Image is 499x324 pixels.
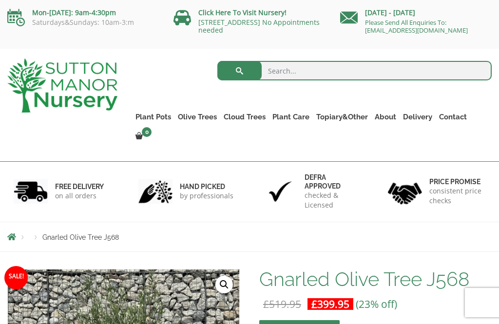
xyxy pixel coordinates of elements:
[14,179,48,204] img: 1.jpg
[55,182,104,191] h6: FREE DELIVERY
[7,233,492,241] nav: Breadcrumbs
[429,177,485,186] h6: Price promise
[371,110,400,124] a: About
[313,110,371,124] a: Topiary&Other
[7,19,159,26] p: Saturdays&Sundays: 10am-3:m
[400,110,436,124] a: Delivery
[263,297,269,311] span: £
[217,61,492,80] input: Search...
[174,110,220,124] a: Olive Trees
[132,110,174,124] a: Plant Pots
[311,297,349,311] bdi: 399.95
[198,18,320,35] a: [STREET_ADDRESS] No Appointments needed
[259,269,492,289] h1: Gnarled Olive Tree J568
[263,179,297,204] img: 3.jpg
[305,173,361,191] h6: Defra approved
[4,266,28,289] span: Sale!
[436,110,470,124] a: Contact
[388,176,422,206] img: 4.jpg
[55,191,104,201] p: on all orders
[215,276,233,293] a: View full-screen image gallery
[220,110,269,124] a: Cloud Trees
[7,7,159,19] p: Mon-[DATE]: 9am-4:30pm
[269,110,313,124] a: Plant Care
[311,297,317,311] span: £
[365,18,468,35] a: Please Send All Enquiries To: [EMAIL_ADDRESS][DOMAIN_NAME]
[305,191,361,210] p: checked & Licensed
[429,186,485,206] p: consistent price checks
[7,58,117,113] img: logo
[180,191,233,201] p: by professionals
[356,297,397,311] span: (23% off)
[142,127,152,137] span: 0
[198,8,287,17] a: Click Here To Visit Nursery!
[340,7,492,19] p: [DATE] - [DATE]
[263,297,301,311] bdi: 519.95
[132,130,154,143] a: 0
[138,179,173,204] img: 2.jpg
[180,182,233,191] h6: hand picked
[42,233,119,241] span: Gnarled Olive Tree J568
